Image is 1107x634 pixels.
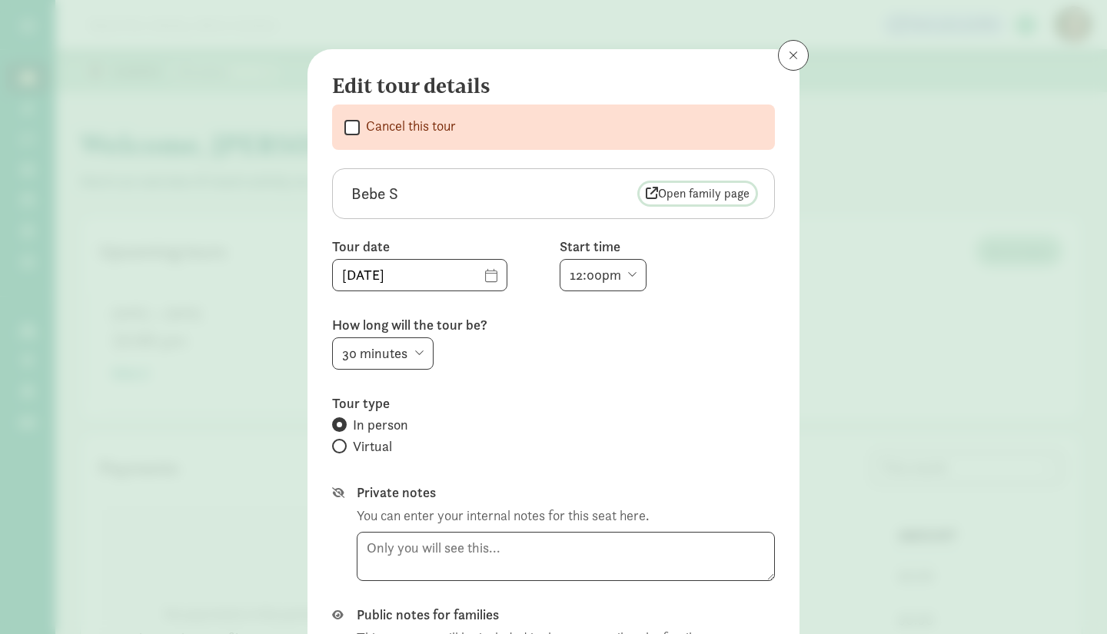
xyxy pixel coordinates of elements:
[351,181,640,206] div: Bebe S
[353,437,392,456] span: Virtual
[332,237,547,256] label: Tour date
[332,74,763,98] h4: Edit tour details
[332,316,775,334] label: How long will the tour be?
[1030,560,1107,634] iframe: Chat Widget
[357,483,775,502] label: Private notes
[646,184,750,203] span: Open family page
[357,606,775,624] label: Public notes for families
[357,505,649,526] div: You can enter your internal notes for this seat here.
[332,394,775,413] label: Tour type
[360,117,456,135] label: Cancel this tour
[640,183,756,204] a: Open family page
[560,237,775,256] label: Start time
[353,416,408,434] span: In person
